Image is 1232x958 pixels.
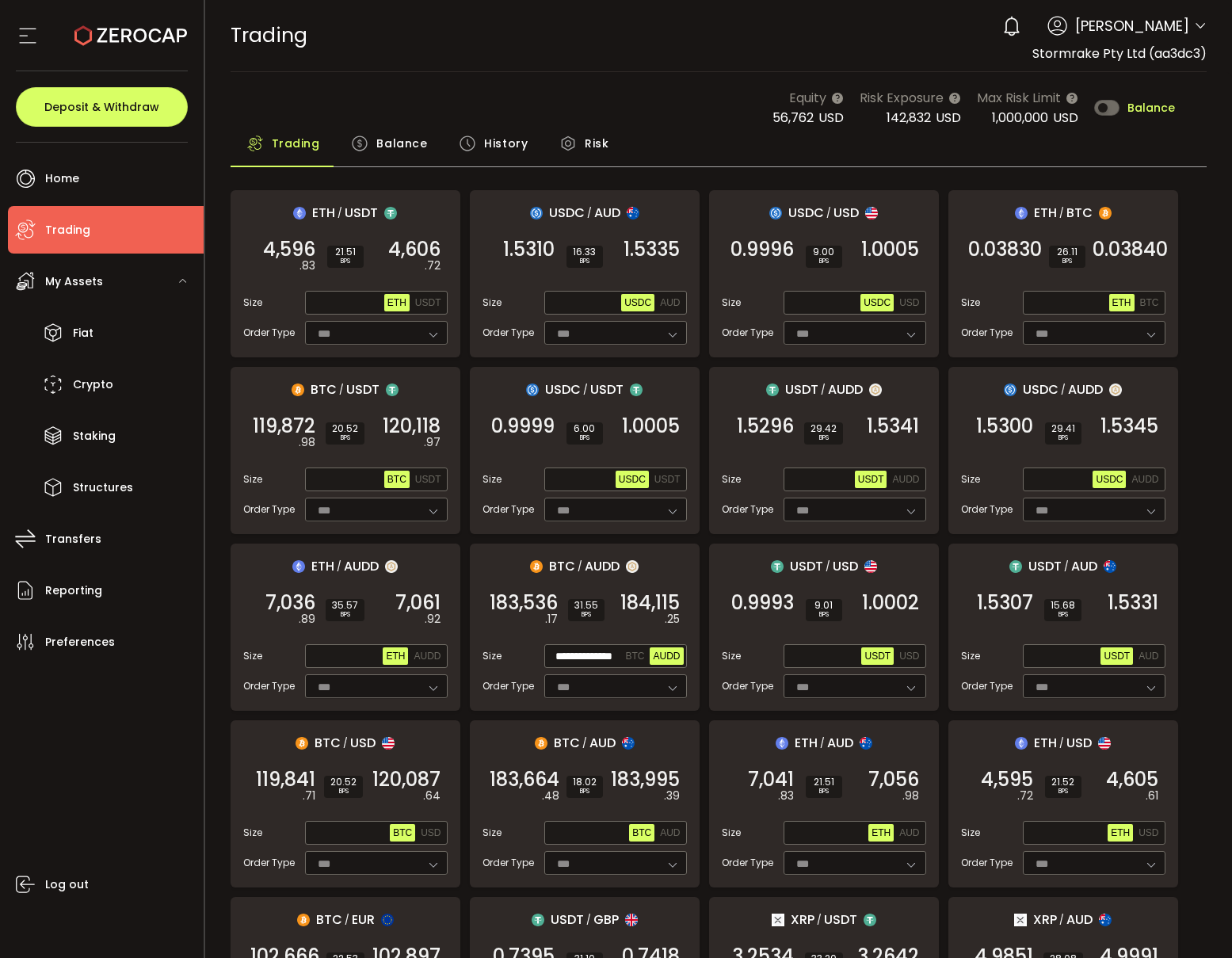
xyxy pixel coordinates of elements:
span: 0.03830 [968,242,1042,258]
em: / [826,559,830,574]
span: Balance [1127,102,1175,113]
span: AUD [1139,651,1158,662]
span: AUDD [585,556,620,576]
button: USDT [1100,647,1133,665]
em: .71 [303,788,315,804]
span: AUDD [1131,474,1158,485]
span: Balance [376,128,427,159]
span: Size [961,826,980,840]
button: USDC [860,294,894,311]
span: USDT [551,910,584,929]
span: Size [722,296,741,310]
button: AUDD [1128,471,1161,488]
button: AUD [896,824,922,842]
span: 142,832 [887,109,931,127]
span: USD [1066,733,1092,753]
button: USDT [651,471,684,488]
iframe: Chat Widget [1043,787,1232,958]
span: 1.5307 [977,595,1033,611]
span: Order Type [722,502,773,517]
img: zuPXiwguUFiBOIQyqLOiXsnnNitlx7q4LCwEbLHADjIpTka+Lip0HH8D0VTrd02z+wEAAAAASUVORK5CYII= [385,560,398,573]
span: Trading [272,128,320,159]
img: eur_portfolio.svg [381,914,394,926]
span: 120,118 [383,418,441,434]
span: Risk [585,128,608,159]
span: USDT [1028,556,1062,576]
span: Preferences [45,631,115,654]
span: Size [243,296,262,310]
span: BTC [315,733,341,753]
em: / [587,206,592,220]
span: Order Type [243,502,295,517]
em: / [339,383,344,397]
span: USDC [545,380,581,399]
span: 20.52 [332,424,358,433]
span: USD [899,297,919,308]
span: USDT [415,297,441,308]
span: GBP [593,910,619,929]
img: usdt_portfolio.svg [766,384,779,396]
img: eth_portfolio.svg [292,560,305,573]
span: 1.0005 [861,242,919,258]
span: AUD [899,827,919,838]
button: ETH [868,824,894,842]
span: 1,000,000 [992,109,1048,127]
span: USD [936,109,961,127]
img: usdt_portfolio.svg [384,207,397,219]
img: usd_portfolio.svg [1098,737,1111,750]
em: .25 [665,611,680,628]
img: zuPXiwguUFiBOIQyqLOiXsnnNitlx7q4LCwEbLHADjIpTka+Lip0HH8D0VTrd02z+wEAAAAASUVORK5CYII= [869,384,882,396]
span: 183,664 [490,772,559,788]
span: USD [350,733,376,753]
span: Staking [73,425,116,448]
span: BTC [387,474,406,485]
span: USDT [1104,651,1130,662]
em: .64 [423,788,441,804]
span: Log out [45,873,89,896]
span: AUD [827,733,853,753]
span: AUDD [828,380,863,399]
button: USDC [616,471,649,488]
i: BPS [1051,433,1075,443]
span: 21.51 [334,247,357,257]
button: USDC [621,294,654,311]
span: Trading [231,21,307,49]
img: usdt_portfolio.svg [630,384,643,396]
em: / [586,913,591,927]
i: BPS [334,257,357,266]
button: USDT [861,647,894,665]
span: AUDD [414,651,441,662]
i: BPS [332,610,358,620]
span: AUD [594,203,620,223]
span: USDT [346,380,380,399]
span: ETH [1112,297,1131,308]
span: 183,995 [611,772,680,788]
span: USD [833,203,859,223]
span: 29.42 [811,424,837,433]
span: Size [483,296,502,310]
img: usdt_portfolio.svg [864,914,876,926]
span: 4,606 [388,242,441,258]
span: 29.41 [1051,424,1075,433]
img: usdc_portfolio.svg [530,207,543,219]
button: BTC [622,647,647,665]
span: 1.5345 [1100,418,1158,434]
span: Home [45,167,79,190]
span: ETH [312,203,335,223]
span: 7,056 [868,772,919,788]
span: Deposit & Withdraw [44,101,159,113]
em: .17 [545,611,558,628]
span: AUD [1071,556,1097,576]
em: / [1059,736,1064,750]
em: / [817,913,822,927]
span: 9.00 [812,247,836,257]
span: 0.9996 [730,242,794,258]
span: Size [722,826,741,840]
button: BTC [1137,294,1162,311]
span: 26.11 [1055,247,1079,257]
span: 16.33 [573,247,597,257]
em: .89 [299,611,315,628]
span: Structures [73,476,133,499]
em: / [582,736,587,750]
em: .72 [1017,788,1033,804]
